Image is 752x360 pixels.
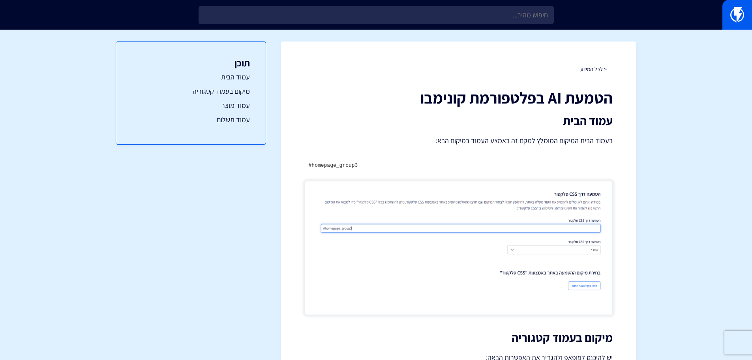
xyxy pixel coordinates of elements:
[580,66,607,73] a: < לכל המידע
[309,162,358,168] code: #homepage_group3
[305,135,613,146] p: בעמוד הבית המיקום המומלץ למקם זה באמצע העמוד במיקום הבא:
[132,86,250,96] a: מיקום בעמוד קטגוריה
[305,89,613,106] h1: הטמעת AI בפלטפורמת קונימבו
[305,331,613,344] h2: מיקום בעמוד קטגוריה
[132,100,250,111] a: עמוד מוצר
[305,114,613,127] h2: עמוד הבית
[132,58,250,68] h3: תוכן
[199,6,554,24] input: חיפוש מהיר...
[132,72,250,82] a: עמוד הבית
[132,115,250,125] a: עמוד תשלום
